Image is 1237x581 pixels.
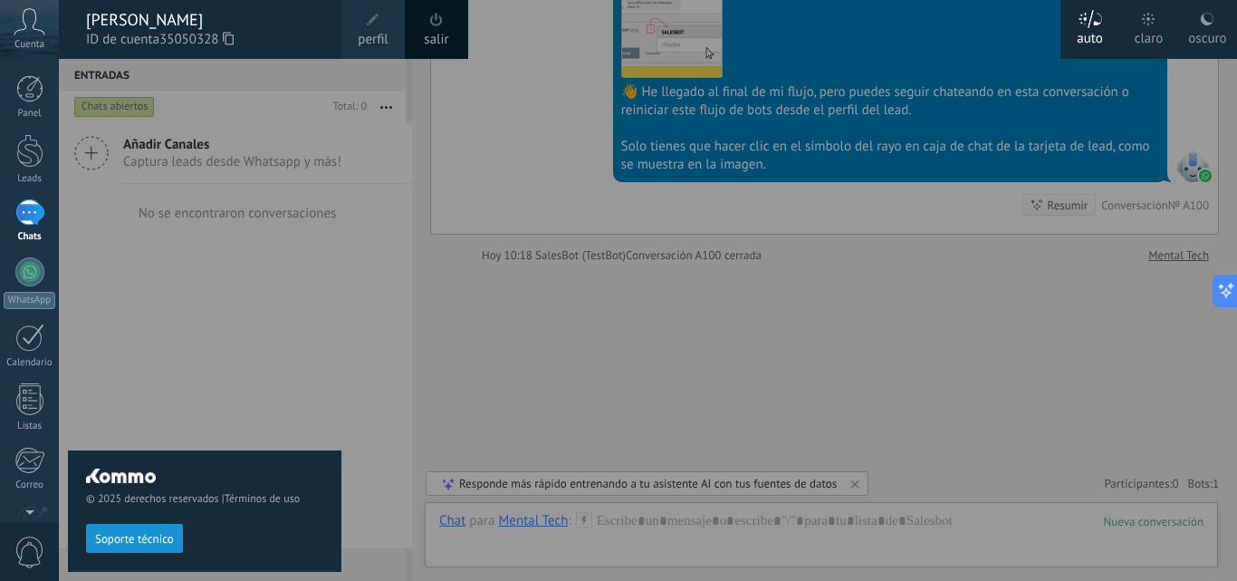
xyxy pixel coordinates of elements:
div: auto [1077,12,1103,59]
div: [PERSON_NAME] [86,10,323,30]
div: Panel [4,108,56,120]
button: Soporte técnico [86,524,183,553]
span: © 2025 derechos reservados | [86,492,323,506]
span: perfil [358,30,388,50]
span: 35050328 [159,30,234,50]
a: Términos de uso [225,492,300,506]
span: Soporte técnico [95,533,174,546]
div: Listas [4,421,56,432]
div: oscuro [1188,12,1226,59]
div: Leads [4,173,56,185]
div: claro [1135,12,1164,59]
div: WhatsApp [4,292,55,309]
a: Soporte técnico [86,531,183,545]
span: Cuenta [14,39,44,51]
div: Correo [4,479,56,491]
div: Chats [4,231,56,243]
span: ID de cuenta [86,30,323,50]
a: salir [424,30,448,50]
div: Calendario [4,357,56,369]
